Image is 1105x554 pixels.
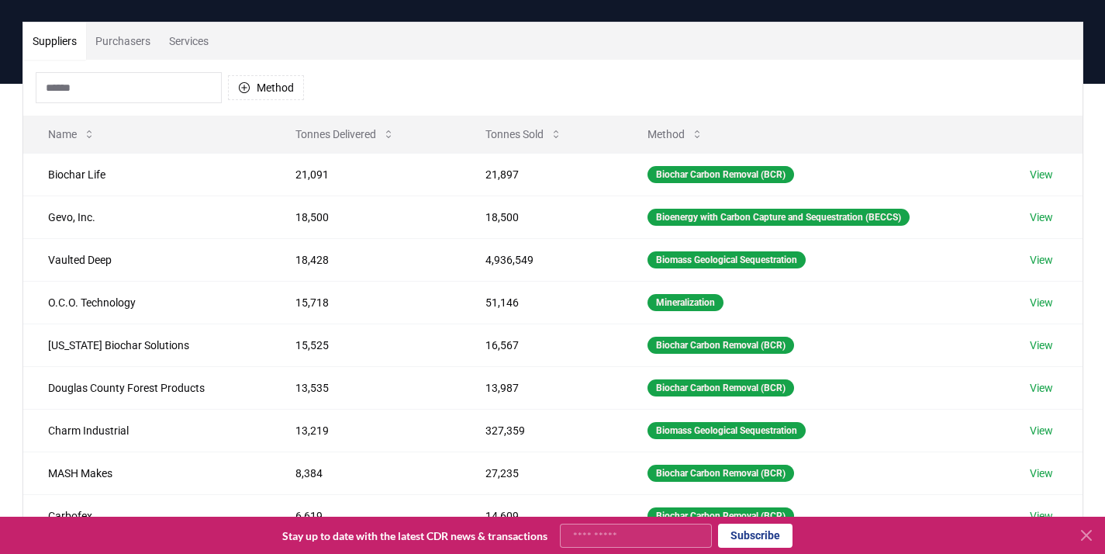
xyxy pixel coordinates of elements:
[23,23,86,60] button: Suppliers
[23,366,271,409] td: Douglas County Forest Products
[647,209,910,226] div: Bioenergy with Carbon Capture and Sequestration (BECCS)
[461,196,622,238] td: 18,500
[1030,209,1053,225] a: View
[473,119,575,150] button: Tonnes Sold
[23,196,271,238] td: Gevo, Inc.
[1030,423,1053,438] a: View
[23,281,271,324] td: O.C.O. Technology
[271,153,461,196] td: 21,091
[271,366,461,409] td: 13,535
[23,452,271,494] td: MASH Makes
[461,366,622,409] td: 13,987
[228,75,304,100] button: Method
[1030,338,1053,353] a: View
[635,119,716,150] button: Method
[283,119,407,150] button: Tonnes Delivered
[23,153,271,196] td: Biochar Life
[1030,295,1053,310] a: View
[271,196,461,238] td: 18,500
[271,324,461,366] td: 15,525
[461,281,622,324] td: 51,146
[1030,167,1053,182] a: View
[647,507,794,525] div: Biochar Carbon Removal (BCR)
[36,119,108,150] button: Name
[271,409,461,452] td: 13,219
[647,166,794,183] div: Biochar Carbon Removal (BCR)
[461,494,622,537] td: 14,609
[23,238,271,281] td: Vaulted Deep
[647,337,794,354] div: Biochar Carbon Removal (BCR)
[1030,380,1053,396] a: View
[23,494,271,537] td: Carbofex
[271,494,461,537] td: 6,619
[461,153,622,196] td: 21,897
[1030,508,1053,524] a: View
[160,23,218,60] button: Services
[461,238,622,281] td: 4,936,549
[461,324,622,366] td: 16,567
[647,251,806,268] div: Biomass Geological Sequestration
[647,465,794,482] div: Biochar Carbon Removal (BCR)
[1030,252,1053,268] a: View
[271,238,461,281] td: 18,428
[23,409,271,452] td: Charm Industrial
[86,23,160,60] button: Purchasers
[271,452,461,494] td: 8,384
[647,379,794,396] div: Biochar Carbon Removal (BCR)
[461,452,622,494] td: 27,235
[647,294,723,311] div: Mineralization
[1030,466,1053,481] a: View
[647,422,806,439] div: Biomass Geological Sequestration
[461,409,622,452] td: 327,359
[271,281,461,324] td: 15,718
[23,324,271,366] td: [US_STATE] Biochar Solutions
